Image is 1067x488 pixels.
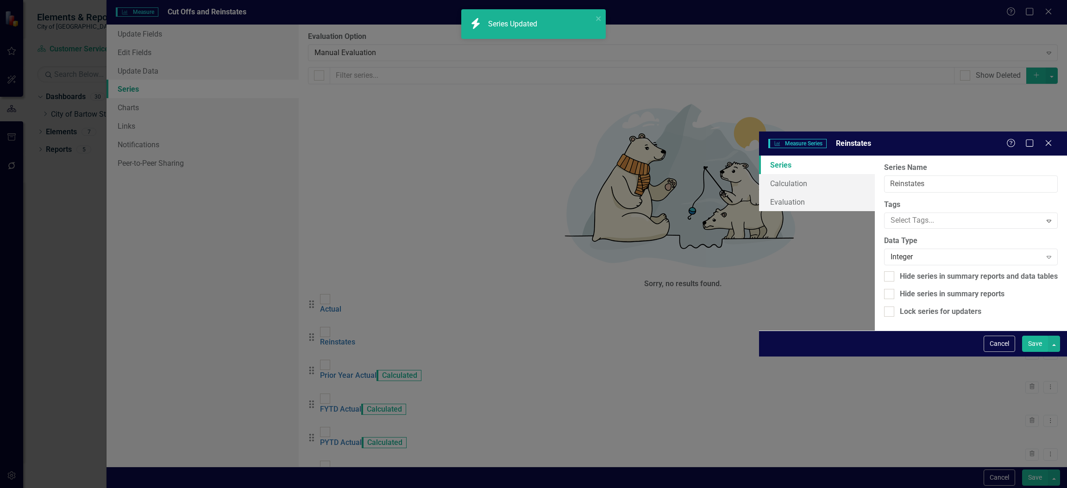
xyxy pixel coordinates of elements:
[900,289,1004,300] div: Hide series in summary reports
[900,307,981,317] div: Lock series for updaters
[891,251,1042,262] div: Integer
[984,336,1015,352] button: Cancel
[768,139,827,148] span: Measure Series
[836,139,871,148] span: Reinstates
[900,271,1058,282] div: Hide series in summary reports and data tables
[759,193,875,211] a: Evaluation
[884,200,1058,210] label: Tags
[884,236,1058,246] label: Data Type
[596,13,602,24] button: close
[1022,336,1048,352] button: Save
[759,156,875,174] a: Series
[488,19,540,30] div: Series Updated
[884,175,1058,193] input: Series Name
[884,163,1058,173] label: Series Name
[759,174,875,193] a: Calculation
